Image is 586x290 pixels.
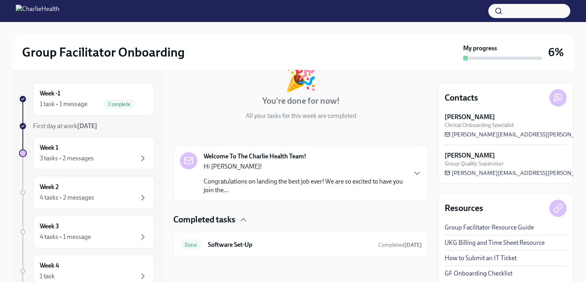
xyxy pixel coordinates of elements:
[208,240,372,249] h6: Software Set-Up
[180,239,422,251] a: DoneSoftware Set-UpCompleted[DATE]
[285,64,317,90] div: 🎉
[40,143,58,152] h6: Week 1
[404,242,422,248] strong: [DATE]
[40,183,59,191] h6: Week 2
[173,214,236,226] h4: Completed tasks
[204,152,306,161] strong: Welcome To The Charlie Health Team!
[445,269,512,278] a: GF Onboarding Checklist
[445,239,545,247] a: UKG Billing and Time Sheet Resource
[445,121,514,129] span: Clinical Onboarding Specialist
[204,177,406,195] p: Congratulations on landing the best job ever! We are so excited to have you join the...
[445,113,495,121] strong: [PERSON_NAME]
[40,233,91,241] div: 4 tasks • 1 message
[40,193,94,202] div: 4 tasks • 2 messages
[40,261,59,270] h6: Week 4
[378,241,422,249] span: October 6th, 2025 22:06
[33,122,97,130] span: First day at work
[445,202,483,214] h4: Resources
[548,45,564,59] h3: 6%
[19,83,154,116] a: Week -11 task • 1 messageComplete
[19,215,154,248] a: Week 34 tasks • 1 message
[180,242,202,248] span: Done
[40,154,94,163] div: 3 tasks • 2 messages
[378,242,422,248] span: Completed
[16,5,59,17] img: CharlieHealth
[463,44,497,53] strong: My progress
[445,151,495,160] strong: [PERSON_NAME]
[19,137,154,170] a: Week 13 tasks • 2 messages
[445,160,504,167] span: Group Quality Supervisor
[22,44,185,60] h2: Group Facilitator Onboarding
[445,92,478,104] h4: Contacts
[445,223,534,232] a: Group Facilitator Resource Guide
[77,122,97,130] strong: [DATE]
[173,214,428,226] div: Completed tasks
[19,122,154,130] a: First day at work[DATE]
[104,101,135,107] span: Complete
[246,112,356,120] p: All your tasks for this week are completed
[262,95,340,107] h4: You're done for now!
[445,254,517,262] a: How to Submit an IT Ticket
[19,176,154,209] a: Week 24 tasks • 2 messages
[40,272,55,281] div: 1 task
[19,255,154,288] a: Week 41 task
[40,89,60,98] h6: Week -1
[40,100,87,108] div: 1 task • 1 message
[204,162,406,171] p: Hi [PERSON_NAME]!
[40,222,59,231] h6: Week 3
